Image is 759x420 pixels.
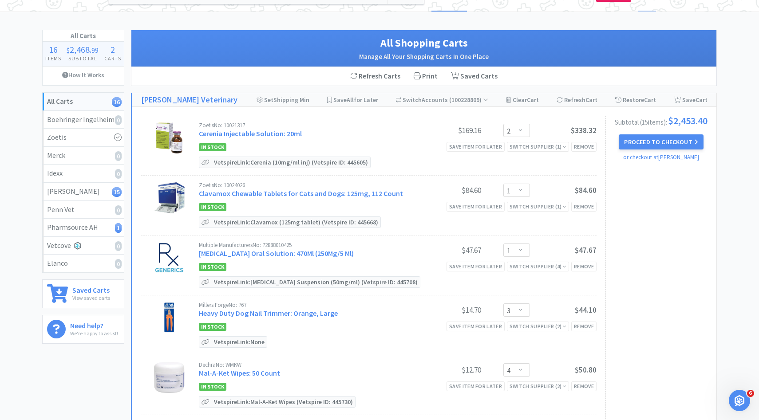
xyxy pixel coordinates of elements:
span: ( 100228809 ) [448,96,488,104]
a: Saved CartsView saved carts [42,279,124,308]
p: We're happy to assist! [70,329,118,338]
p: Vetspire Link: [MEDICAL_DATA] Suspension (50mg/ml) (Vetspire ID: 445708) [212,277,420,287]
img: 2fc6c68fdf674fc38e41ceffae5737fe_55641.jpeg [154,302,185,333]
a: [PERSON_NAME]15 [43,183,124,201]
span: In Stock [199,203,226,211]
div: Zoetis No: 10021317 [199,122,415,128]
h2: Manage All Your Shopping Carts In One Place [140,51,708,62]
i: 1 [115,223,122,233]
div: Zoetis [47,132,119,143]
iframe: Intercom live chat [729,390,750,411]
i: 16 [112,97,122,107]
span: In Stock [199,323,226,331]
strong: All Carts [47,97,73,106]
div: Accounts [396,93,489,106]
span: $50.80 [575,365,597,375]
div: Save item for later [447,381,505,391]
a: Saved Carts [444,67,504,86]
a: Merck0 [43,147,124,165]
span: 2 [111,44,115,55]
div: Save item for later [447,262,505,271]
p: Vetspire Link: Clavamox (125mg tablet) (Vetspire ID: 445668) [212,217,380,228]
div: Save [674,93,708,106]
span: Save for Later [333,96,378,104]
div: Remove [571,381,597,391]
div: Pharmsource AH [47,222,119,233]
a: Mal-A-Ket Wipes: 50 Count [199,369,280,377]
span: $ [67,46,70,55]
a: Boehringer Ingelheim0 [43,111,124,129]
div: Restore [615,93,656,106]
span: 99 [91,46,99,55]
span: 16 [49,44,58,55]
a: [PERSON_NAME] Veterinary [141,94,237,106]
span: Cart [527,96,539,104]
div: Idexx [47,168,119,179]
a: Pharmsource AH1 [43,219,124,237]
div: Remove [571,202,597,211]
div: Penn Vet [47,204,119,216]
span: $2,453.40 [668,116,708,126]
p: Vetspire Link: Cerenia (10mg/ml inj) (Vetspire ID: 445605) [212,157,370,168]
div: Save item for later [447,322,505,331]
h4: Items [43,54,64,63]
div: . [64,45,101,54]
div: Zoetis No: 10024026 [199,182,415,188]
div: Refresh Carts [344,67,407,86]
div: Remove [571,142,597,151]
div: Refresh [557,93,597,106]
a: or checkout at [PERSON_NAME] [623,153,699,161]
span: Cart [585,96,597,104]
div: Dechra No: WMKW [199,362,415,368]
div: Save item for later [447,142,505,151]
span: 6 [747,390,754,397]
div: $14.70 [415,305,481,315]
span: 2,468 [70,44,90,55]
div: Switch Supplier ( 2 ) [510,322,566,330]
a: How It Works [43,67,124,83]
a: [MEDICAL_DATA] Oral Solution: 470Ml (250Mg/5 Ml) [199,249,354,258]
div: Elanco [47,258,119,269]
a: Heavy Duty Dog Nail Trimmer: Orange, Large [199,309,338,318]
a: All Carts16 [43,93,124,111]
span: In Stock [199,143,226,151]
div: $47.67 [415,245,481,255]
div: Millers Forge No: 767 [199,302,415,308]
img: 7e5aa1f76aa74d9094328011733fe9e6_798615.jpeg [154,242,185,273]
i: 15 [112,187,122,197]
div: Multiple Manufacturers No: 72888010425 [199,242,415,248]
button: Proceed to Checkout [619,134,703,149]
a: Penn Vet0 [43,201,124,219]
i: 0 [115,205,122,215]
a: Idexx0 [43,165,124,183]
div: Merck [47,150,119,161]
span: Cart [696,96,708,104]
span: In Stock [199,383,226,391]
p: Vetspire Link: Mal-A-Ket Wipes (Vetspire ID: 445730) [212,396,355,407]
h1: All Shopping Carts [140,35,708,51]
div: [PERSON_NAME] [47,186,119,197]
div: Remove [571,322,597,331]
i: 0 [115,241,122,251]
div: Subtotal ( 15 item s ): [615,116,708,126]
div: Clear [506,93,539,106]
a: Cerenia Injectable Solution: 20ml [199,129,302,138]
div: Switch Supplier ( 4 ) [510,262,566,271]
img: 21f0dc393b9b4b428ca650b34ad0438a_76180.jpeg [154,362,185,393]
span: Cart [644,96,656,104]
span: $47.67 [575,245,597,255]
div: Vetcove [47,240,119,251]
h6: Need help? [70,320,118,329]
div: Save item for later [447,202,505,211]
div: $84.60 [415,185,481,196]
span: $44.10 [575,305,597,315]
span: Set [264,96,273,104]
div: Remove [571,262,597,271]
img: 55361e86bb714a02bb532598ccc01019_502556.jpeg [154,122,185,153]
i: 0 [115,259,122,269]
div: Switch Supplier ( 1 ) [510,202,566,211]
p: View saved carts [72,294,110,302]
div: Shipping Min [257,93,309,106]
div: Switch Supplier ( 1 ) [510,142,566,151]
